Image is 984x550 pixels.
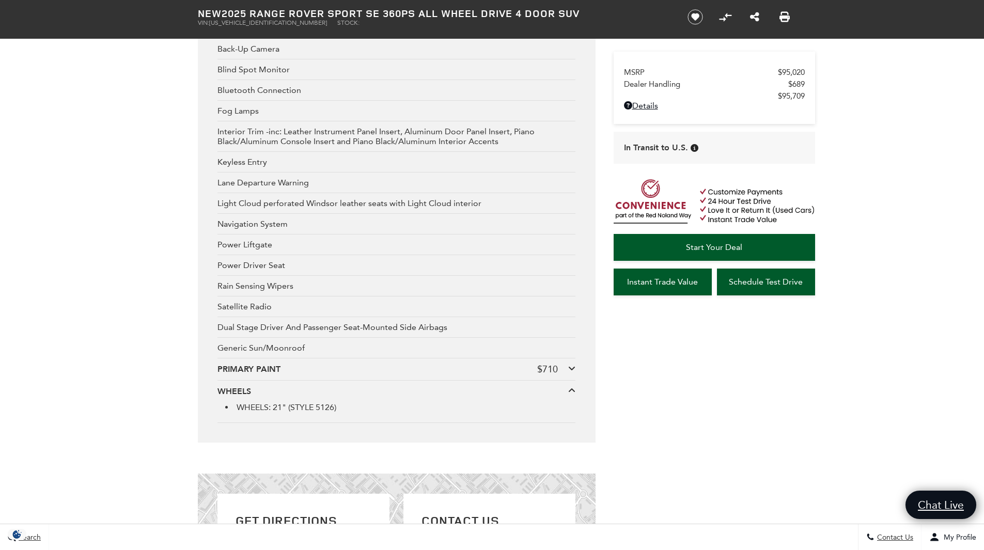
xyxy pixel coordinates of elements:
[750,11,759,23] a: Share this New 2025 Range Rover Sport SE 360PS All Wheel Drive 4 Door SUV
[198,6,222,20] strong: New
[614,269,712,295] a: Instant Trade Value
[5,529,29,540] section: Click to Open Cookie Consent Modal
[198,19,209,26] span: VIN:
[788,80,805,89] span: $689
[624,80,788,89] span: Dealer Handling
[717,9,733,25] button: Compare Vehicle
[217,121,575,152] div: Interior Trim -inc: Leather Instrument Panel Insert, Aluminum Door Panel Insert, Piano Black/Alum...
[217,338,575,358] div: Generic Sun/Moonroof
[624,101,805,111] a: Details
[217,255,575,276] div: Power Driver Seat
[337,19,360,26] span: Stock:
[779,11,790,23] a: Print this New 2025 Range Rover Sport SE 360PS All Wheel Drive 4 Door SUV
[624,142,688,153] span: In Transit to U.S.
[217,364,537,375] div: PRIMARY PAINT
[236,511,371,530] h2: Get Directions
[217,59,575,80] div: Blind Spot Monitor
[614,234,815,261] a: Start Your Deal
[217,101,575,121] div: Fog Lamps
[217,39,575,59] div: Back-Up Camera
[217,276,575,296] div: Rain Sensing Wipers
[913,498,969,512] span: Chat Live
[874,533,913,542] span: Contact Us
[778,68,805,77] span: $95,020
[729,277,803,287] span: Schedule Test Drive
[217,296,575,317] div: Satellite Radio
[624,80,805,89] a: Dealer Handling $689
[921,524,984,550] button: Open user profile menu
[940,533,976,542] span: My Profile
[217,214,575,234] div: Navigation System
[217,152,575,172] div: Keyless Entry
[624,68,778,77] span: MSRP
[217,386,568,397] div: WHEELS
[217,234,575,255] div: Power Liftgate
[717,269,815,295] a: Schedule Test Drive
[627,277,698,287] span: Instant Trade Value
[691,144,698,152] div: Vehicle has shipped from factory of origin. Estimated time of delivery to Retailer is on average ...
[537,364,558,375] div: $710
[421,511,557,530] h2: Contact Us
[198,8,670,19] h1: 2025 Range Rover Sport SE 360PS All Wheel Drive 4 Door SUV
[5,529,29,540] img: Opt-Out Icon
[624,91,805,101] a: $95,709
[217,317,575,338] div: Dual Stage Driver And Passenger Seat-Mounted Side Airbags
[225,402,575,412] li: WHEELS: 21" (STYLE 5126)
[686,242,742,252] span: Start Your Deal
[217,172,575,193] div: Lane Departure Warning
[217,193,575,214] div: Light Cloud perforated Windsor leather seats with Light Cloud interior
[778,91,805,101] span: $95,709
[905,491,976,519] a: Chat Live
[614,301,815,463] iframe: YouTube video player
[684,9,707,25] button: Save vehicle
[624,68,805,77] a: MSRP $95,020
[209,19,327,26] span: [US_VEHICLE_IDENTIFICATION_NUMBER]
[217,80,575,101] div: Bluetooth Connection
